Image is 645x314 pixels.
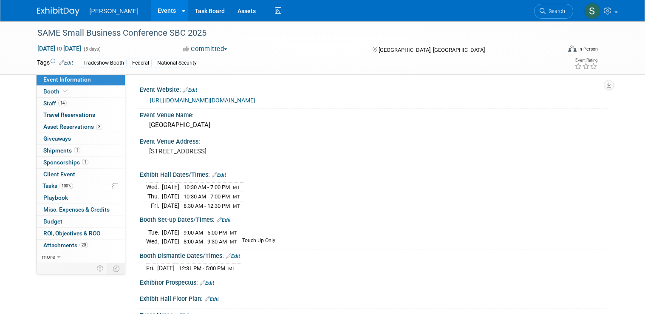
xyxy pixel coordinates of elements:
div: Exhibit Hall Floor Plan: [140,292,608,303]
a: Client Event [37,169,125,180]
a: Edit [217,217,231,223]
a: Edit [200,280,214,286]
span: [GEOGRAPHIC_DATA], [GEOGRAPHIC_DATA] [379,47,485,53]
a: Sponsorships1 [37,157,125,168]
span: 14 [58,100,67,106]
td: [DATE] [162,183,179,192]
span: Tasks [42,182,73,189]
span: MT [233,204,240,209]
a: Edit [205,296,219,302]
a: Misc. Expenses & Credits [37,204,125,215]
span: Giveaways [43,135,71,142]
div: Booth Dismantle Dates/Times: [140,249,608,260]
span: 8:30 AM - 12:30 PM [184,203,230,209]
div: Exhibit Hall Dates/Times: [140,168,608,179]
span: 1 [74,147,80,153]
td: Touch Up Only [237,237,275,246]
a: Budget [37,216,125,227]
span: Event Information [43,76,91,83]
a: Edit [59,60,73,66]
span: 12:31 PM - 5:00 PM [179,265,225,272]
span: 8:00 AM - 9:30 AM [184,238,227,245]
td: [DATE] [162,201,179,210]
span: Shipments [43,147,80,154]
a: Event Information [37,74,125,85]
a: [URL][DOMAIN_NAME][DOMAIN_NAME] [150,97,255,104]
span: 100% [59,183,73,189]
a: Giveaways [37,133,125,144]
span: (3 days) [83,46,101,52]
div: Exhibitor Prospectus: [140,276,608,287]
a: ROI, Objectives & ROO [37,228,125,239]
span: MT [233,194,240,200]
button: Committed [180,45,231,54]
div: SAME Small Business Conference SBC 2025 [34,25,550,41]
span: 20 [79,242,88,248]
span: Attachments [43,242,88,249]
a: more [37,251,125,263]
td: Tue. [146,228,162,237]
span: 3 [96,124,102,130]
div: [GEOGRAPHIC_DATA] [146,119,602,132]
span: Client Event [43,171,75,178]
span: Booth [43,88,69,95]
span: MT [228,266,235,272]
span: Staff [43,100,67,107]
span: ROI, Objectives & ROO [43,230,100,237]
a: Edit [183,87,197,93]
span: more [42,253,55,260]
a: Asset Reservations3 [37,121,125,133]
span: 10:30 AM - 7:00 PM [184,184,230,190]
span: to [55,45,63,52]
td: [DATE] [162,237,179,246]
span: Playbook [43,194,68,201]
img: ExhibitDay [37,7,79,16]
a: Travel Reservations [37,109,125,121]
span: 9:00 AM - 5:00 PM [184,229,227,236]
td: Wed. [146,237,162,246]
td: Thu. [146,192,162,201]
div: Event Format [515,44,598,57]
div: Event Venue Address: [140,135,608,146]
td: Fri. [146,201,162,210]
td: [DATE] [162,192,179,201]
div: Event Website: [140,83,608,94]
span: [PERSON_NAME] [90,8,139,14]
td: Personalize Event Tab Strip [93,263,108,274]
span: Search [546,8,565,14]
span: 10:30 AM - 7:00 PM [184,193,230,200]
div: Tradeshow-Booth [81,59,127,68]
div: Booth Set-up Dates/Times: [140,213,608,224]
a: Edit [226,253,240,259]
span: MT [230,230,237,236]
td: Fri. [146,264,157,273]
span: 1 [82,159,88,165]
span: MT [233,185,240,190]
span: Misc. Expenses & Credits [43,206,110,213]
td: Tags [37,58,73,68]
div: Federal [130,59,152,68]
img: Format-Inperson.png [568,45,577,52]
td: Wed. [146,183,162,192]
div: National Security [155,59,199,68]
pre: [STREET_ADDRESS] [149,147,326,155]
a: Booth [37,86,125,97]
a: Tasks100% [37,180,125,192]
a: Staff14 [37,98,125,109]
span: Travel Reservations [43,111,95,118]
td: [DATE] [162,228,179,237]
div: Event Rating [574,58,597,62]
span: MT [230,239,237,245]
div: In-Person [578,46,598,52]
img: Sharon Aurelio [584,3,600,19]
a: Playbook [37,192,125,204]
td: Toggle Event Tabs [107,263,125,274]
div: Event Venue Name: [140,109,608,119]
span: [DATE] [DATE] [37,45,82,52]
a: Attachments20 [37,240,125,251]
span: Budget [43,218,62,225]
span: Asset Reservations [43,123,102,130]
a: Shipments1 [37,145,125,156]
span: Sponsorships [43,159,88,166]
a: Edit [212,172,226,178]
